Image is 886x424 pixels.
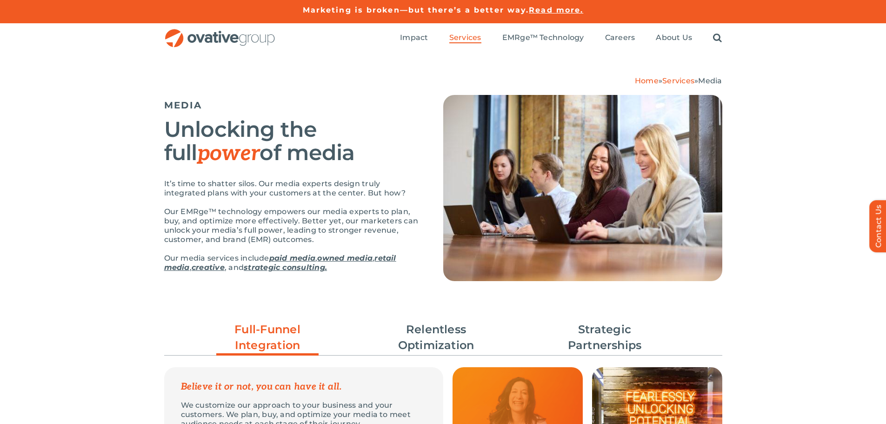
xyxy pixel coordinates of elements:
[164,254,396,272] a: retail media
[635,76,659,85] a: Home
[502,33,584,43] a: EMRge™ Technology
[244,263,327,272] a: strategic consulting.
[605,33,635,42] span: Careers
[400,23,722,53] nav: Menu
[656,33,692,43] a: About Us
[192,263,225,272] a: creative
[449,33,481,42] span: Services
[656,33,692,42] span: About Us
[303,6,529,14] a: Marketing is broken—but there’s a better way.
[605,33,635,43] a: Careers
[449,33,481,43] a: Services
[635,76,722,85] span: » »
[400,33,428,43] a: Impact
[385,322,487,353] a: Relentless Optimization
[443,95,722,281] img: Media – Hero
[269,254,315,262] a: paid media
[713,33,722,43] a: Search
[197,141,260,167] em: power
[400,33,428,42] span: Impact
[216,322,319,358] a: Full-Funnel Integration
[164,207,420,244] p: Our EMRge™ technology empowers our media experts to plan, buy, and optimize more effectively. Bet...
[164,317,722,358] ul: Post Filters
[317,254,373,262] a: owned media
[553,322,656,353] a: Strategic Partnerships
[698,76,722,85] span: Media
[662,76,694,85] a: Services
[164,28,276,37] a: OG_Full_horizontal_RGB
[164,118,420,165] h2: Unlocking the full of media
[164,254,420,272] p: Our media services include , , , , and
[529,6,583,14] a: Read more.
[181,382,426,391] p: Believe it or not, you can have it all.
[502,33,584,42] span: EMRge™ Technology
[164,179,420,198] p: It’s time to shatter silos. Our media experts design truly integrated plans with your customers a...
[164,100,420,111] h5: MEDIA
